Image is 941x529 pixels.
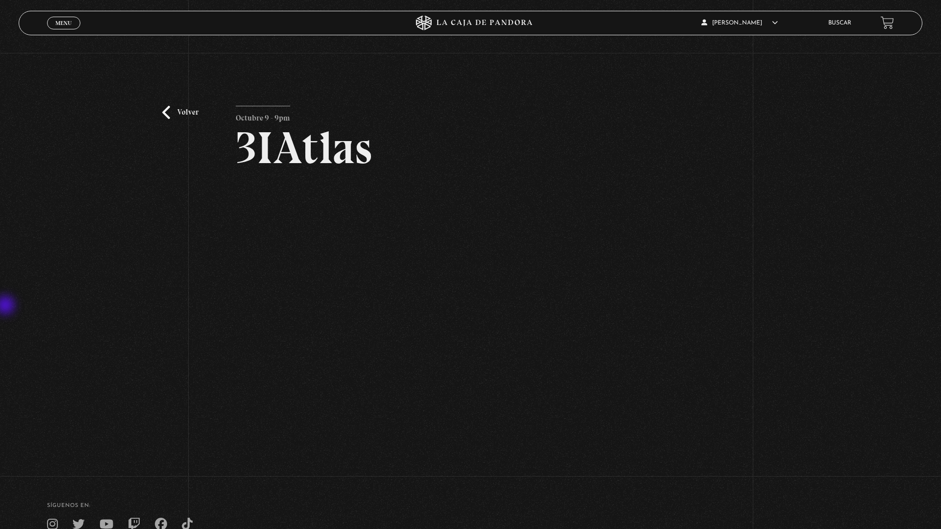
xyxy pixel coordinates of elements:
h2: 3IAtlas [236,125,705,170]
a: Buscar [828,20,851,26]
h4: SÍguenos en: [47,503,894,508]
a: View your shopping cart [881,16,894,29]
iframe: Dailymotion video player – 3IATLAS [236,185,705,449]
span: Menu [55,20,72,26]
span: [PERSON_NAME] [701,20,778,26]
p: Octubre 9 - 9pm [236,106,290,125]
a: Volver [162,106,198,119]
span: Cerrar [52,28,75,35]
